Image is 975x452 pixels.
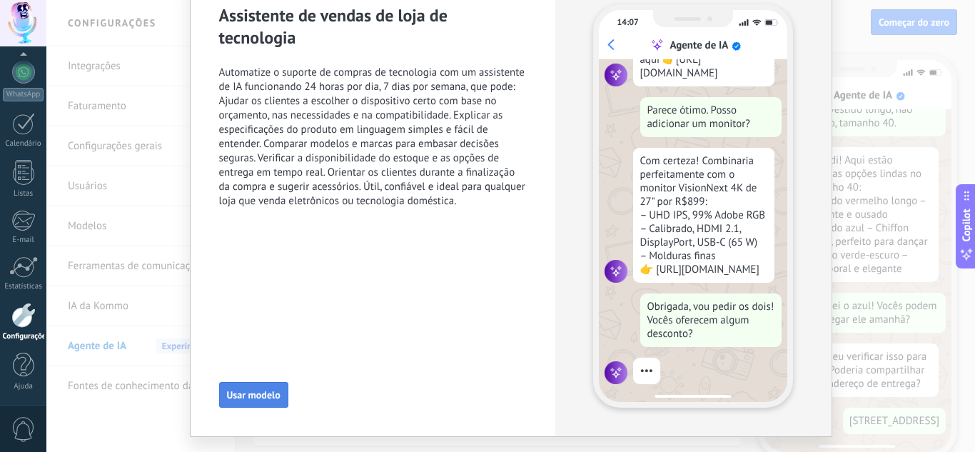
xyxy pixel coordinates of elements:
[3,332,44,341] div: Configurações
[605,361,627,384] img: agent icon
[3,382,44,391] div: Ajuda
[219,382,288,408] button: Usar modelo
[219,4,527,49] h2: Assistente de vendas de loja de tecnologia
[3,88,44,101] div: WhatsApp
[633,148,774,283] div: Com certeza! Combinaria perfeitamente com o monitor VisionNext 4K de 27" por R$899: – UHD IPS, 99...
[640,97,782,137] div: Parece ótimo. Posso adicionar um monitor?
[3,236,44,245] div: E-mail
[219,66,527,209] span: Automatize o suporte de compras de tecnologia com um assistente de IA funcionando 24 horas por di...
[227,390,281,400] span: Usar modelo
[3,282,44,291] div: Estatísticas
[670,39,728,52] div: Agente de IA
[640,293,782,347] div: Obrigada, vou pedir os dois! Vocês oferecem algum desconto?
[3,189,44,199] div: Listas
[617,17,638,28] div: 14:07
[605,260,627,283] img: agent icon
[3,139,44,149] div: Calendário
[605,64,627,86] img: agent icon
[959,209,974,241] span: Copilot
